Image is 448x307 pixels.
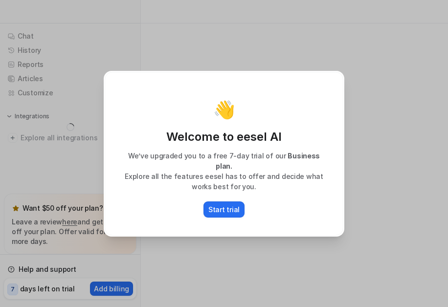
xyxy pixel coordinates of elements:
p: 👋 [213,100,235,119]
p: Explore all the features eesel has to offer and decide what works best for you. [115,171,333,192]
button: Start trial [203,201,245,218]
p: Start trial [208,204,240,215]
p: We’ve upgraded you to a free 7-day trial of our [115,151,333,171]
p: Welcome to eesel AI [115,129,333,145]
